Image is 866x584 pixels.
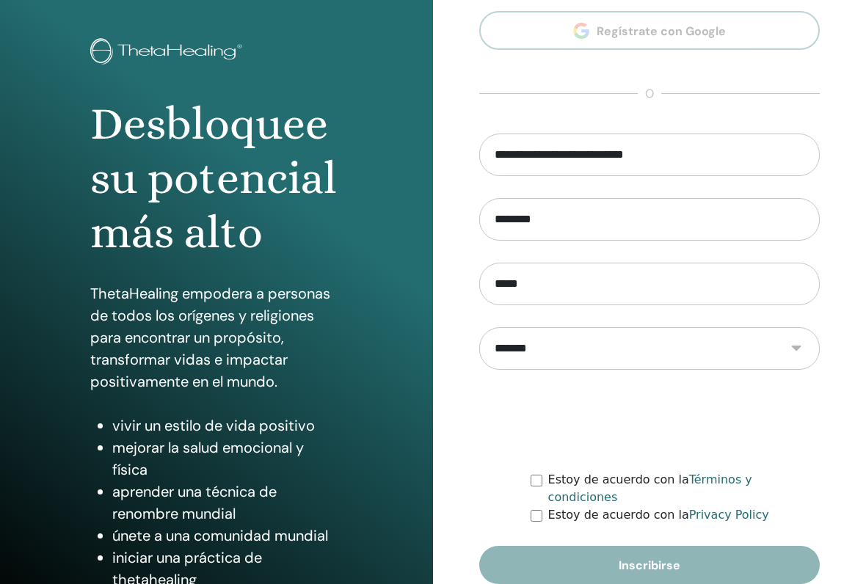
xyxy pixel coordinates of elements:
[112,437,342,481] li: mejorar la salud emocional y física
[112,525,342,547] li: únete a una comunidad mundial
[548,473,752,505] a: Términos y condiciones
[90,283,342,393] p: ThetaHealing empodera a personas de todos los orígenes y religiones para encontrar un propósito, ...
[112,415,342,437] li: vivir un estilo de vida positivo
[689,508,769,522] a: Privacy Policy
[638,86,661,103] span: o
[112,481,342,525] li: aprender una técnica de renombre mundial
[548,507,769,525] label: Estoy de acuerdo con la
[548,472,820,507] label: Estoy de acuerdo con la
[90,98,342,261] h1: Desbloquee su potencial más alto
[538,393,761,450] iframe: reCAPTCHA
